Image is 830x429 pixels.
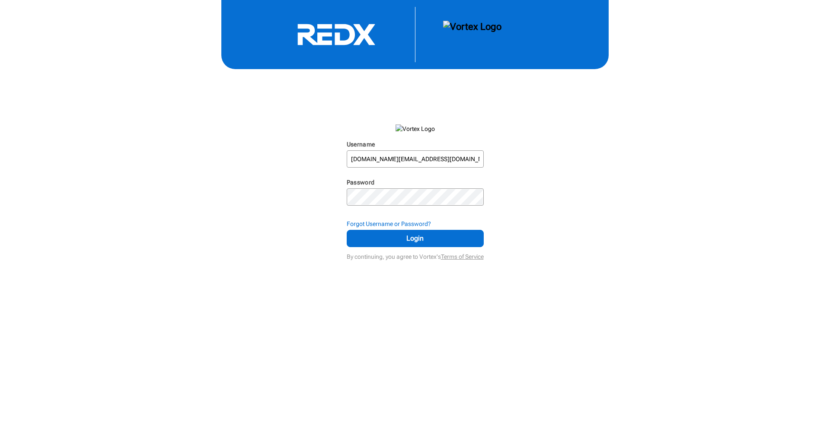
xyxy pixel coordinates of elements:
span: Login [358,233,473,244]
div: By continuing, you agree to Vortex's [347,249,484,261]
img: Vortex Logo [443,21,501,48]
label: Password [347,179,375,186]
a: Terms of Service [441,253,484,260]
img: Vortex Logo [396,124,435,133]
label: Username [347,141,375,148]
div: Forgot Username or Password? [347,219,484,228]
svg: RedX Logo [271,23,401,46]
strong: Forgot Username or Password? [347,220,431,227]
button: Login [347,230,484,247]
